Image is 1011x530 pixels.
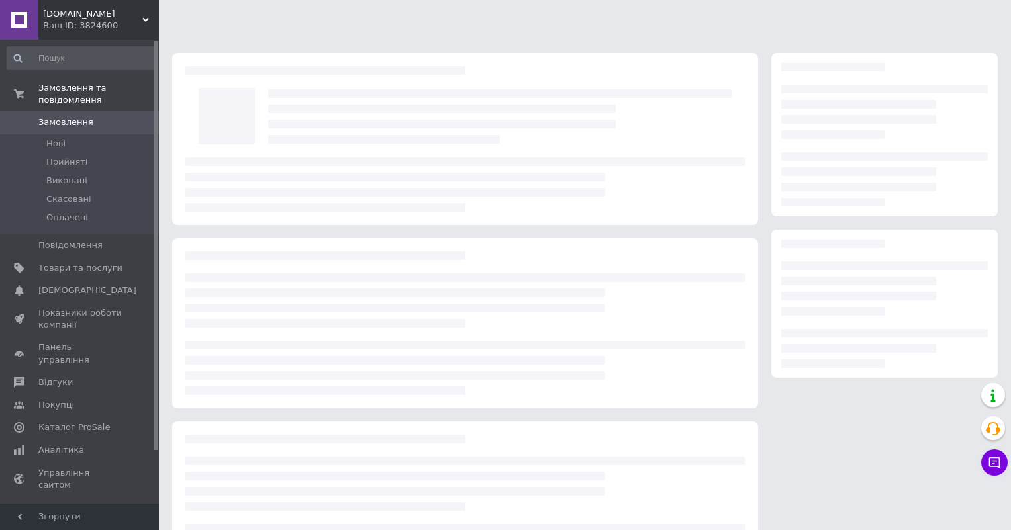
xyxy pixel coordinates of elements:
span: Виконані [46,175,87,187]
span: Замовлення [38,116,93,128]
span: Показники роботи компанії [38,307,122,331]
span: Управління сайтом [38,467,122,491]
span: Аналітика [38,444,84,456]
span: Товари та послуги [38,262,122,274]
button: Чат з покупцем [981,449,1008,476]
input: Пошук [7,46,156,70]
div: Ваш ID: 3824600 [43,20,159,32]
span: [DEMOGRAPHIC_DATA] [38,285,136,296]
span: Відгуки [38,376,73,388]
span: Гаманець компанії [38,502,122,525]
span: Повідомлення [38,240,103,251]
span: Покупці [38,399,74,411]
span: Замовлення та повідомлення [38,82,159,106]
span: Razborka.club [43,8,142,20]
span: Каталог ProSale [38,421,110,433]
span: Нові [46,138,66,150]
span: Оплачені [46,212,88,224]
span: Скасовані [46,193,91,205]
span: Прийняті [46,156,87,168]
span: Панель управління [38,341,122,365]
